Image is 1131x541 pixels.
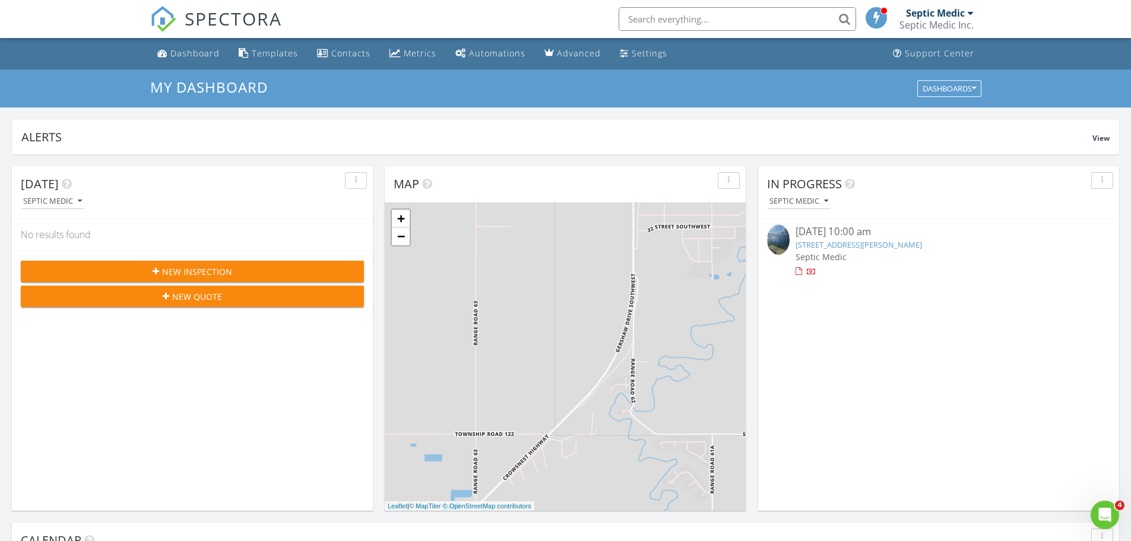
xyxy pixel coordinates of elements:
[185,6,282,31] span: SPECTORA
[385,43,441,65] a: Metrics
[557,48,601,59] div: Advanced
[392,210,410,227] a: Zoom in
[312,43,375,65] a: Contacts
[1092,133,1110,143] span: View
[767,194,831,210] button: Septic Medic
[162,265,232,278] span: New Inspection
[796,224,1082,239] div: [DATE] 10:00 am
[615,43,672,65] a: Settings
[172,290,222,303] span: New Quote
[619,7,856,31] input: Search everything...
[888,43,979,65] a: Support Center
[409,502,441,510] a: © MapTiler
[906,7,965,19] div: Septic Medic
[796,239,922,250] a: [STREET_ADDRESS][PERSON_NAME]
[404,48,436,59] div: Metrics
[252,48,298,59] div: Templates
[917,80,981,97] button: Dashboards
[150,6,176,32] img: The Best Home Inspection Software - Spectora
[388,502,407,510] a: Leaflet
[21,261,364,282] button: New Inspection
[899,19,974,31] div: Septic Medic Inc.
[394,176,419,192] span: Map
[392,227,410,245] a: Zoom out
[923,84,976,93] div: Dashboards
[767,224,790,255] img: 9371350%2Fcover_photos%2FXlYmoO4oxjLdfwDk2ZqY%2Fsmall.jpg
[905,48,974,59] div: Support Center
[234,43,303,65] a: Templates
[21,286,364,307] button: New Quote
[632,48,667,59] div: Settings
[769,197,828,205] div: Septic Medic
[796,251,847,262] span: Septic Medic
[469,48,525,59] div: Automations
[170,48,220,59] div: Dashboard
[540,43,606,65] a: Advanced
[451,43,530,65] a: Automations (Basic)
[21,129,1092,145] div: Alerts
[153,43,224,65] a: Dashboard
[21,194,84,210] button: Septic Medic
[385,501,534,511] div: |
[150,16,282,41] a: SPECTORA
[23,197,82,205] div: Septic Medic
[767,176,842,192] span: In Progress
[1091,501,1119,529] iframe: Intercom live chat
[443,502,531,510] a: © OpenStreetMap contributors
[150,77,268,97] span: My Dashboard
[767,224,1110,277] a: [DATE] 10:00 am [STREET_ADDRESS][PERSON_NAME] Septic Medic
[21,176,59,192] span: [DATE]
[12,219,373,251] div: No results found
[331,48,370,59] div: Contacts
[1115,501,1124,510] span: 4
